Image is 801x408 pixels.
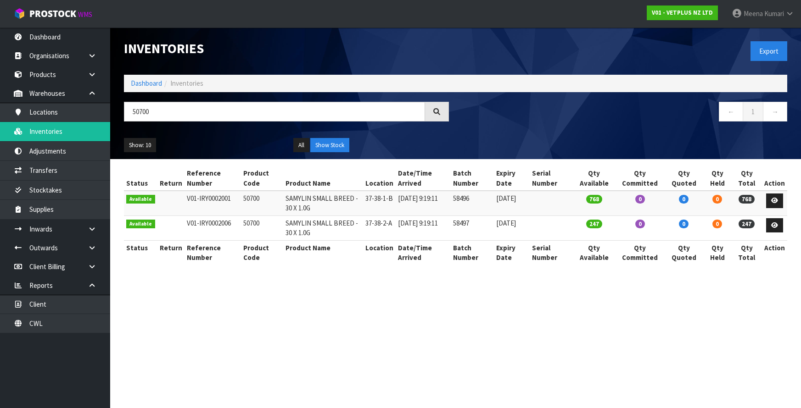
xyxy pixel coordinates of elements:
[496,194,516,203] span: [DATE]
[396,166,451,191] th: Date/Time Arrived
[29,8,76,20] span: ProStock
[703,166,732,191] th: Qty Held
[310,138,349,153] button: Show Stock
[679,195,689,204] span: 0
[126,195,155,204] span: Available
[78,10,92,19] small: WMS
[652,9,713,17] strong: V01 - VETPLUS NZ LTD
[530,240,573,265] th: Serial Number
[731,166,762,191] th: Qty Total
[739,195,755,204] span: 768
[665,240,703,265] th: Qty Quoted
[185,166,241,191] th: Reference Number
[635,195,645,204] span: 0
[157,240,185,265] th: Return
[126,220,155,229] span: Available
[241,166,283,191] th: Product Code
[751,41,787,61] button: Export
[293,138,309,153] button: All
[396,215,451,240] td: [DATE] 9:19:11
[743,102,763,121] a: 1
[762,240,787,265] th: Action
[283,166,363,191] th: Product Name
[731,240,762,265] th: Qty Total
[763,102,787,121] a: →
[363,240,396,265] th: Location
[14,8,25,19] img: cube-alt.png
[586,195,602,204] span: 768
[363,191,396,215] td: 37-38-1-B
[494,166,529,191] th: Expiry Date
[124,138,156,153] button: Show: 10
[530,166,573,191] th: Serial Number
[573,240,616,265] th: Qty Available
[124,240,157,265] th: Status
[185,215,241,240] td: V01-IRY0002006
[185,191,241,215] td: V01-IRY0002001
[665,166,703,191] th: Qty Quoted
[363,215,396,240] td: 37-38-2-A
[647,6,718,20] a: V01 - VETPLUS NZ LTD
[712,220,722,228] span: 0
[131,79,162,88] a: Dashboard
[241,240,283,265] th: Product Code
[615,166,665,191] th: Qty Committed
[283,240,363,265] th: Product Name
[124,41,449,56] h1: Inventories
[124,102,425,121] input: Search inventories
[679,220,689,228] span: 0
[494,240,529,265] th: Expiry Date
[283,191,363,215] td: SAMYLIN SMALL BREED - 30 X 1.0G
[762,166,787,191] th: Action
[241,191,283,215] td: 50700
[496,219,516,227] span: [DATE]
[719,102,743,121] a: ←
[451,166,494,191] th: Batch Number
[615,240,665,265] th: Qty Committed
[451,191,494,215] td: 58496
[451,240,494,265] th: Batch Number
[703,240,732,265] th: Qty Held
[170,79,203,88] span: Inventories
[635,220,645,228] span: 0
[764,9,784,18] span: Kumari
[712,195,722,204] span: 0
[185,240,241,265] th: Reference Number
[586,220,602,228] span: 247
[363,166,396,191] th: Location
[283,215,363,240] td: SAMYLIN SMALL BREED - 30 X 1.0G
[573,166,616,191] th: Qty Available
[739,220,755,228] span: 247
[396,240,451,265] th: Date/Time Arrived
[396,191,451,215] td: [DATE] 9:19:11
[124,166,157,191] th: Status
[451,215,494,240] td: 58497
[157,166,185,191] th: Return
[744,9,763,18] span: Meena
[241,215,283,240] td: 50700
[463,102,788,124] nav: Page navigation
